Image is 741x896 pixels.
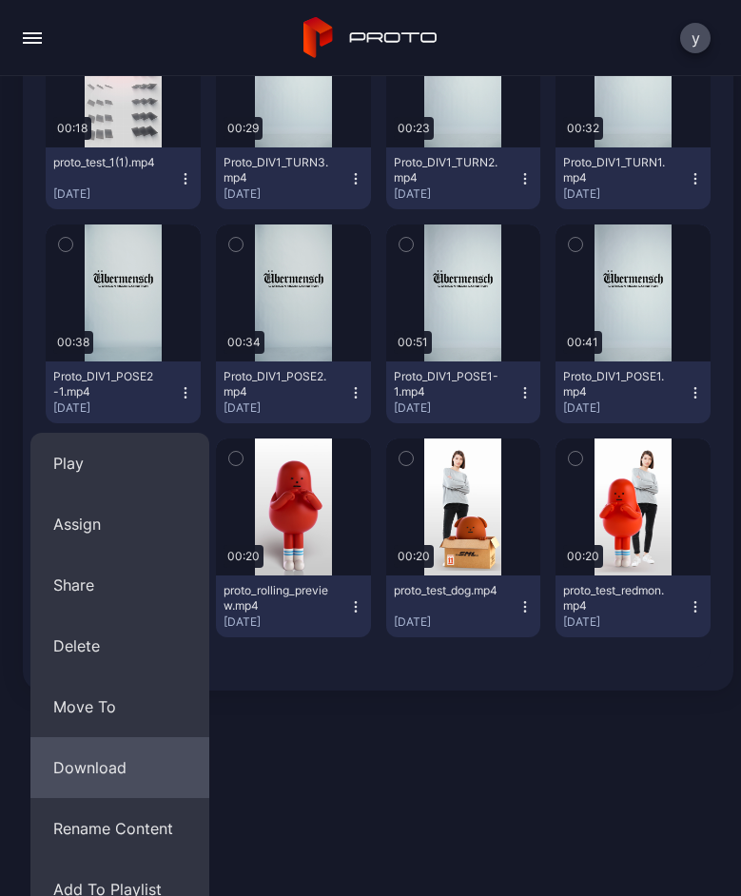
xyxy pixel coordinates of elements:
button: proto_test_1(1).mp4[DATE] [46,147,201,209]
div: Proto_DIV1_TURN1.mp4 [563,155,668,185]
button: Proto_DIV1_POSE2-1.mp4[DATE] [46,361,201,423]
button: Share [30,555,209,615]
div: [DATE] [53,400,178,416]
div: [DATE] [563,186,688,202]
button: Assign [30,494,209,555]
div: [DATE] [224,614,348,630]
div: Proto_DIV1_POSE2-1.mp4 [53,369,158,399]
div: Proto_DIV1_POSE2.mp4 [224,369,328,399]
button: Proto_DIV1_POSE1.mp4[DATE] [556,361,711,423]
div: [DATE] [394,400,518,416]
div: Proto_DIV1_POSE1-1.mp4 [394,369,498,399]
button: y [680,23,711,53]
div: proto_test_redmon.mp4 [563,583,668,614]
div: [DATE] [53,186,178,202]
div: proto_test_dog.mp4 [394,583,498,598]
button: Rename Content [30,798,209,859]
button: Delete [30,615,209,676]
button: Play [30,433,209,494]
div: [DATE] [224,186,348,202]
button: proto_test_dog.mp4[DATE] [386,575,541,637]
button: Proto_DIV1_TURN2.mp4[DATE] [386,147,541,209]
div: proto_rolling_preview.mp4 [224,583,328,614]
button: proto_test_redmon.mp4[DATE] [556,575,711,637]
button: Proto_DIV1_POSE2.mp4[DATE] [216,361,371,423]
div: Proto_DIV1_TURN3.mp4 [224,155,328,185]
button: Proto_DIV1_TURN1.mp4[DATE] [556,147,711,209]
div: Proto_DIV1_TURN2.mp4 [394,155,498,185]
button: Move To [30,676,209,737]
button: Proto_DIV1_TURN3.mp4[DATE] [216,147,371,209]
button: proto_rolling_preview.mp4[DATE] [216,575,371,637]
div: [DATE] [224,400,348,416]
div: [DATE] [563,400,688,416]
div: Proto_DIV1_POSE1.mp4 [563,369,668,399]
button: Download [30,737,209,798]
div: proto_test_1(1).mp4 [53,155,158,170]
button: Proto_DIV1_POSE1-1.mp4[DATE] [386,361,541,423]
div: [DATE] [563,614,688,630]
div: [DATE] [394,614,518,630]
div: [DATE] [394,186,518,202]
